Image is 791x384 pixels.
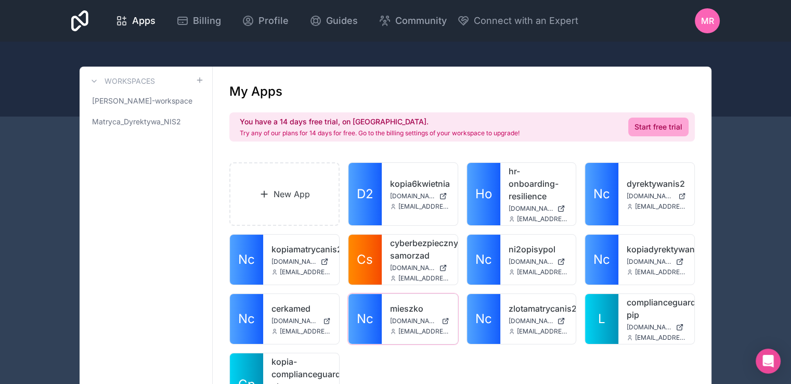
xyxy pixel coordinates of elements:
span: [DOMAIN_NAME] [390,317,437,325]
span: Matryca_Dyrektywa_NIS2 [92,117,181,127]
a: [DOMAIN_NAME] [271,317,331,325]
a: D2 [348,163,382,225]
a: [PERSON_NAME]-workspace [88,92,204,110]
a: Start free trial [628,118,689,136]
a: [DOMAIN_NAME] [390,192,449,200]
div: Open Intercom Messenger [756,349,781,374]
span: [EMAIL_ADDRESS][DOMAIN_NAME] [517,268,568,276]
a: [DOMAIN_NAME] [627,192,686,200]
span: Billing [193,14,221,28]
span: Connect with an Expert [474,14,578,28]
a: Apps [107,9,164,32]
a: complianceguard-pip [627,296,686,321]
h3: Workspaces [105,76,155,86]
a: ni2opisypol [509,243,568,255]
span: Community [395,14,447,28]
span: [EMAIL_ADDRESS][DOMAIN_NAME] [398,327,449,336]
button: Connect with an Expert [457,14,578,28]
span: Apps [132,14,155,28]
a: Nc [467,235,500,285]
span: Nc [238,311,255,327]
span: Nc [475,251,492,268]
a: kopiamatrycanis2 [271,243,331,255]
span: [DOMAIN_NAME] [390,192,435,200]
a: [DOMAIN_NAME] [627,323,686,331]
a: Guides [301,9,366,32]
a: [DOMAIN_NAME] [509,317,568,325]
a: Billing [168,9,229,32]
a: Ho [467,163,500,225]
span: Nc [475,311,492,327]
a: L [585,294,618,344]
a: mieszko [390,302,449,315]
span: [DOMAIN_NAME] [509,204,553,213]
span: MR [701,15,714,27]
span: [PERSON_NAME]-workspace [92,96,192,106]
span: [EMAIL_ADDRESS][DOMAIN_NAME] [280,268,331,276]
a: New App [229,162,340,226]
span: Nc [593,186,610,202]
a: [DOMAIN_NAME] [390,264,449,272]
a: Cs [348,235,382,285]
a: [DOMAIN_NAME] [271,258,331,266]
a: Nc [348,294,382,344]
h2: You have a 14 days free trial, on [GEOGRAPHIC_DATA]. [240,117,520,127]
a: Community [370,9,455,32]
a: hr-onboarding-resilience [509,165,568,202]
span: [DOMAIN_NAME] [627,323,671,331]
a: [DOMAIN_NAME] [509,258,568,266]
span: [DOMAIN_NAME] [509,317,553,325]
a: [DOMAIN_NAME] [390,317,449,325]
a: Nc [585,235,618,285]
span: [EMAIL_ADDRESS][DOMAIN_NAME] [635,202,686,211]
span: Nc [357,311,373,327]
span: Nc [238,251,255,268]
span: [EMAIL_ADDRESS][DOMAIN_NAME] [398,202,449,211]
span: [EMAIL_ADDRESS][DOMAIN_NAME] [517,215,568,223]
a: cyberbezpieczny-samorzad [390,237,449,262]
span: [EMAIL_ADDRESS][DOMAIN_NAME] [635,268,686,276]
a: Nc [230,235,263,285]
span: [DOMAIN_NAME] [271,317,319,325]
a: [DOMAIN_NAME] [627,258,686,266]
span: L [598,311,605,327]
a: Nc [230,294,263,344]
span: Nc [593,251,610,268]
span: D2 [357,186,373,202]
span: Guides [326,14,358,28]
span: [DOMAIN_NAME] [271,258,316,266]
a: cerkamed [271,302,331,315]
span: [DOMAIN_NAME] [509,258,553,266]
a: Workspaces [88,75,155,87]
h1: My Apps [229,83,282,100]
span: [EMAIL_ADDRESS][DOMAIN_NAME] [398,274,449,283]
a: Nc [467,294,500,344]
a: [DOMAIN_NAME] [509,204,568,213]
span: [EMAIL_ADDRESS][DOMAIN_NAME] [635,334,686,342]
span: Ho [475,186,492,202]
a: Nc [585,163,618,225]
span: [DOMAIN_NAME] [627,192,674,200]
span: Profile [258,14,289,28]
a: kopia6kwietnia [390,177,449,190]
a: zlotamatrycanis2 [509,302,568,315]
a: kopiadyrektywanis2 [627,243,686,255]
a: Matryca_Dyrektywa_NIS2 [88,112,204,131]
a: dyrektywanis2 [627,177,686,190]
span: [DOMAIN_NAME] [627,258,671,266]
span: [EMAIL_ADDRESS][DOMAIN_NAME] [280,327,331,336]
span: Cs [357,251,373,268]
a: Profile [234,9,297,32]
p: Try any of our plans for 14 days for free. Go to the billing settings of your workspace to upgrade! [240,129,520,137]
span: [EMAIL_ADDRESS][DOMAIN_NAME] [517,327,568,336]
span: [DOMAIN_NAME] [390,264,435,272]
